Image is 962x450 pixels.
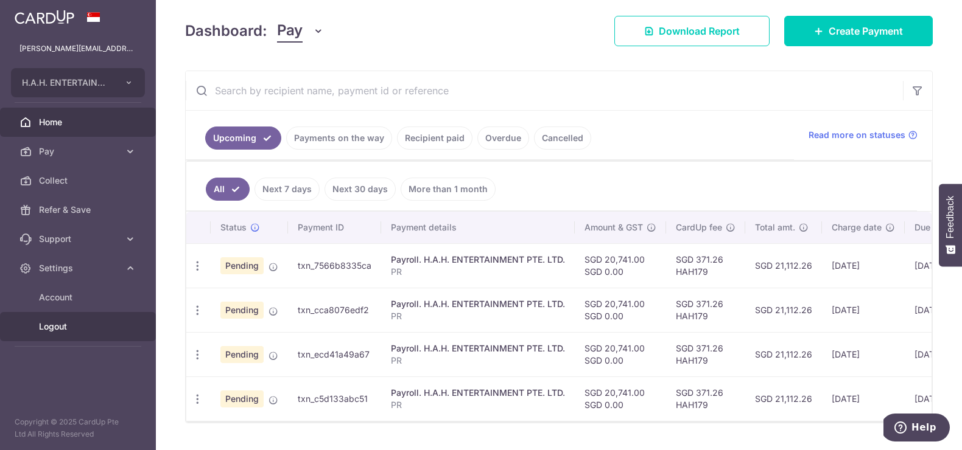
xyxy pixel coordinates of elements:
span: Refer & Save [39,204,119,216]
th: Payment details [381,212,575,243]
iframe: Opens a widget where you can find more information [883,414,950,444]
td: SGD 20,741.00 SGD 0.00 [575,243,666,288]
td: SGD 371.26 HAH179 [666,332,745,376]
td: txn_c5d133abc51 [288,376,381,421]
td: txn_cca8076edf2 [288,288,381,332]
span: Account [39,291,119,303]
td: txn_7566b8335ca [288,243,381,288]
span: Support [39,233,119,245]
td: SGD 371.26 HAH179 [666,288,745,332]
span: CardUp fee [676,221,722,234]
a: Overdue [477,126,529,150]
p: PR [391,310,565,322]
td: SGD 21,112.26 [745,376,822,421]
td: SGD 21,112.26 [745,243,822,288]
input: Search by recipient name, payment id or reference [186,71,903,110]
a: More than 1 month [401,178,496,201]
span: Pay [39,145,119,157]
span: Amount & GST [585,221,643,234]
a: Download Report [614,16,770,46]
td: SGD 20,741.00 SGD 0.00 [575,376,666,421]
p: [PERSON_NAME][EMAIL_ADDRESS][PERSON_NAME][DOMAIN_NAME] [19,43,136,55]
td: [DATE] [822,332,905,376]
div: Payroll. H.A.H. ENTERTAINMENT PTE. LTD. [391,254,565,266]
button: H.A.H. ENTERTAINMENT PTE. LTD. [11,68,145,97]
a: Read more on statuses [809,129,918,141]
td: SGD 21,112.26 [745,332,822,376]
td: SGD 20,741.00 SGD 0.00 [575,288,666,332]
span: Charge date [832,221,882,234]
span: Logout [39,320,119,333]
span: Due date [915,221,951,234]
p: PR [391,266,565,278]
span: Read more on statuses [809,129,905,141]
button: Pay [277,19,324,43]
td: txn_ecd41a49a67 [288,332,381,376]
td: SGD 21,112.26 [745,288,822,332]
a: Cancelled [534,126,591,150]
span: Create Payment [829,24,903,38]
a: Recipient paid [397,126,472,150]
h4: Dashboard: [185,20,267,42]
span: Collect [39,175,119,187]
a: Upcoming [205,126,281,150]
p: PR [391,399,565,411]
span: Pending [220,346,264,363]
span: Pending [220,390,264,407]
th: Payment ID [288,212,381,243]
div: Payroll. H.A.H. ENTERTAINMENT PTE. LTD. [391,387,565,399]
span: Feedback [945,196,956,238]
span: Download Report [659,24,740,38]
div: Payroll. H.A.H. ENTERTAINMENT PTE. LTD. [391,342,565,355]
span: Status [220,221,247,234]
a: Next 30 days [325,178,396,201]
span: Home [39,116,119,128]
td: [DATE] [822,243,905,288]
a: All [206,178,250,201]
span: Pay [277,19,303,43]
td: SGD 371.26 HAH179 [666,243,745,288]
a: Payments on the way [286,126,392,150]
td: [DATE] [822,376,905,421]
td: SGD 20,741.00 SGD 0.00 [575,332,666,376]
span: Settings [39,262,119,274]
span: Pending [220,257,264,274]
div: Payroll. H.A.H. ENTERTAINMENT PTE. LTD. [391,298,565,310]
td: SGD 371.26 HAH179 [666,376,745,421]
span: Pending [220,302,264,319]
img: CardUp [15,10,74,24]
p: PR [391,355,565,367]
td: [DATE] [822,288,905,332]
a: Next 7 days [255,178,320,201]
span: Total amt. [755,221,795,234]
a: Create Payment [784,16,933,46]
button: Feedback - Show survey [939,184,962,266]
span: H.A.H. ENTERTAINMENT PTE. LTD. [22,77,112,89]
